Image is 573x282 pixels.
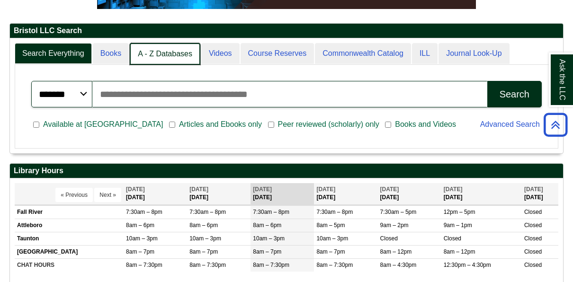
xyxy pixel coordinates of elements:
div: Search [500,89,529,100]
span: 8am – 6pm [253,222,281,229]
span: 8am – 7:30pm [126,262,162,268]
span: 8am – 7:30pm [189,262,226,268]
input: Peer reviewed (scholarly) only [268,121,274,129]
span: 8am – 7:30pm [316,262,353,268]
input: Articles and Ebooks only [169,121,175,129]
span: 8am – 7pm [253,248,281,255]
span: 7:30am – 5pm [380,209,417,215]
button: Search [487,81,542,107]
span: [DATE] [126,186,145,193]
th: [DATE] [441,183,522,204]
span: 8am – 5pm [316,222,345,229]
a: Search Everything [15,43,92,64]
span: 10am – 3pm [189,235,221,242]
a: ILL [412,43,438,64]
th: [DATE] [124,183,187,204]
a: A - Z Databases [130,43,200,65]
span: [DATE] [316,186,335,193]
a: Back to Top [540,118,571,131]
span: Closed [524,262,542,268]
span: 8am – 6pm [189,222,218,229]
button: Next » [94,188,121,202]
th: [DATE] [187,183,251,204]
td: Taunton [15,232,124,245]
span: 8am – 12pm [444,248,475,255]
input: Available at [GEOGRAPHIC_DATA] [33,121,39,129]
span: [DATE] [253,186,272,193]
span: Books and Videos [391,119,460,130]
a: Books [93,43,129,64]
span: 12:30pm – 4:30pm [444,262,491,268]
a: Course Reserves [241,43,314,64]
span: 8am – 7pm [126,248,154,255]
a: Videos [201,43,240,64]
span: 10am – 3pm [316,235,348,242]
span: Peer reviewed (scholarly) only [274,119,383,130]
span: Closed [444,235,461,242]
span: 8am – 7pm [316,248,345,255]
h2: Library Hours [10,164,563,178]
span: [DATE] [444,186,463,193]
span: 10am – 3pm [253,235,285,242]
span: 9am – 2pm [380,222,409,229]
span: Available at [GEOGRAPHIC_DATA] [39,119,167,130]
td: [GEOGRAPHIC_DATA] [15,245,124,258]
td: CHAT HOURS [15,259,124,272]
span: Closed [524,235,542,242]
th: [DATE] [378,183,441,204]
span: Closed [524,222,542,229]
span: 7:30am – 8pm [189,209,226,215]
td: Fall River [15,205,124,219]
span: [DATE] [189,186,208,193]
span: 7:30am – 8pm [316,209,353,215]
span: [DATE] [380,186,399,193]
span: Articles and Ebooks only [175,119,266,130]
th: [DATE] [251,183,314,204]
span: 8am – 12pm [380,248,412,255]
th: [DATE] [314,183,377,204]
span: 9am – 1pm [444,222,472,229]
span: Closed [380,235,398,242]
span: 8am – 6pm [126,222,154,229]
span: 8am – 4:30pm [380,262,417,268]
h2: Bristol LLC Search [10,24,563,38]
span: 8am – 7pm [189,248,218,255]
span: 7:30am – 8pm [126,209,162,215]
td: Attleboro [15,219,124,232]
span: 12pm – 5pm [444,209,475,215]
span: 7:30am – 8pm [253,209,289,215]
a: Advanced Search [480,120,540,128]
span: 8am – 7:30pm [253,262,289,268]
button: « Previous [55,188,93,202]
span: 10am – 3pm [126,235,158,242]
a: Journal Look-Up [439,43,509,64]
span: Closed [524,209,542,215]
th: [DATE] [522,183,558,204]
span: [DATE] [524,186,543,193]
span: Closed [524,248,542,255]
input: Books and Videos [385,121,391,129]
a: Commonwealth Catalog [315,43,411,64]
